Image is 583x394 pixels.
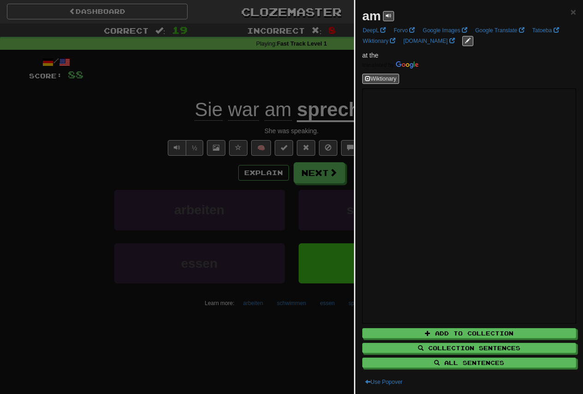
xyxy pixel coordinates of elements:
button: Wiktionary [362,74,399,84]
a: [DOMAIN_NAME] [400,36,457,46]
button: edit links [462,36,473,46]
button: Close [571,7,576,17]
img: Color short [362,61,418,69]
a: Google Images [420,25,470,35]
button: Collection Sentences [362,343,576,353]
button: Add to Collection [362,328,576,338]
a: Forvo [391,25,418,35]
span: × [571,6,576,17]
span: at the [362,52,378,59]
a: Wiktionary [360,36,398,46]
a: Google Translate [472,25,527,35]
a: Tatoeba [530,25,562,35]
button: All Sentences [362,358,576,368]
a: DeepL [360,25,389,35]
button: Use Popover [362,377,405,387]
strong: am [362,9,381,23]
